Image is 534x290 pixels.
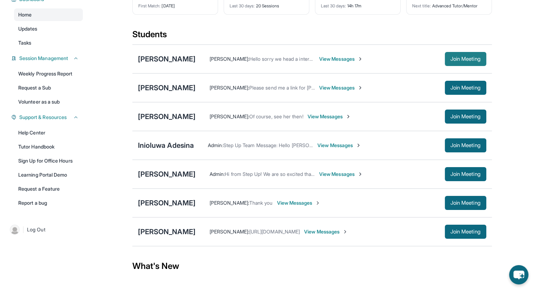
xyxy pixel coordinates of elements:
[210,85,249,91] span: [PERSON_NAME] :
[132,251,492,282] div: What's New
[445,110,486,124] button: Join Meeting
[450,143,481,147] span: Join Meeting
[321,3,346,8] span: Last 30 days :
[356,143,361,148] img: Chevron-Right
[277,199,321,206] span: View Messages
[18,25,38,32] span: Updates
[138,198,196,208] div: [PERSON_NAME]
[210,56,249,62] span: [PERSON_NAME] :
[317,142,361,149] span: View Messages
[249,229,300,235] span: [URL][DOMAIN_NAME]
[138,54,196,64] div: [PERSON_NAME]
[249,113,303,119] span: Of course, see her then!
[19,114,67,121] span: Support & Resources
[345,114,351,119] img: Chevron-Right
[450,201,481,205] span: Join Meeting
[319,171,363,178] span: View Messages
[249,85,386,91] span: Please send me a link for [PERSON_NAME]'s tutoring session
[357,171,363,177] img: Chevron-Right
[450,86,481,90] span: Join Meeting
[14,81,83,94] a: Request a Sub
[10,225,20,235] img: user-img
[445,138,486,152] button: Join Meeting
[18,11,32,18] span: Home
[357,85,363,91] img: Chevron-Right
[138,140,194,150] div: Inioluwa Adesina
[445,52,486,66] button: Join Meeting
[230,3,255,8] span: Last 30 days :
[14,37,83,49] a: Tasks
[14,8,83,21] a: Home
[14,197,83,209] a: Report a bug
[450,172,481,176] span: Join Meeting
[138,3,161,8] span: First Match :
[445,225,486,239] button: Join Meeting
[22,225,24,234] span: |
[450,230,481,234] span: Join Meeting
[17,55,79,62] button: Session Management
[14,67,83,80] a: Weekly Progress Report
[132,29,492,44] div: Students
[208,142,223,148] span: Admin :
[308,113,351,120] span: View Messages
[319,84,363,91] span: View Messages
[14,140,83,153] a: Tutor Handbook
[138,169,196,179] div: [PERSON_NAME]
[138,227,196,237] div: [PERSON_NAME]
[210,113,249,119] span: [PERSON_NAME] :
[138,83,196,93] div: [PERSON_NAME]
[14,22,83,35] a: Updates
[450,57,481,61] span: Join Meeting
[14,126,83,139] a: Help Center
[304,228,348,235] span: View Messages
[445,167,486,181] button: Join Meeting
[210,171,225,177] span: Admin :
[210,200,249,206] span: [PERSON_NAME] :
[249,200,273,206] span: Thank you
[315,200,321,206] img: Chevron-Right
[14,154,83,167] a: Sign Up for Office Hours
[138,112,196,121] div: [PERSON_NAME]
[319,55,363,62] span: View Messages
[509,265,528,284] button: chat-button
[445,81,486,95] button: Join Meeting
[27,226,45,233] span: Log Out
[14,95,83,108] a: Volunteer as a sub
[342,229,348,235] img: Chevron-Right
[445,196,486,210] button: Join Meeting
[14,183,83,195] a: Request a Feature
[249,56,383,62] span: Hello sorry we head a internet issue, we will see you [DATE]
[412,3,431,8] span: Next title :
[450,114,481,119] span: Join Meeting
[14,169,83,181] a: Learning Portal Demo
[210,229,249,235] span: [PERSON_NAME] :
[357,56,363,62] img: Chevron-Right
[17,114,79,121] button: Support & Resources
[18,39,31,46] span: Tasks
[19,55,68,62] span: Session Management
[7,222,83,237] a: |Log Out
